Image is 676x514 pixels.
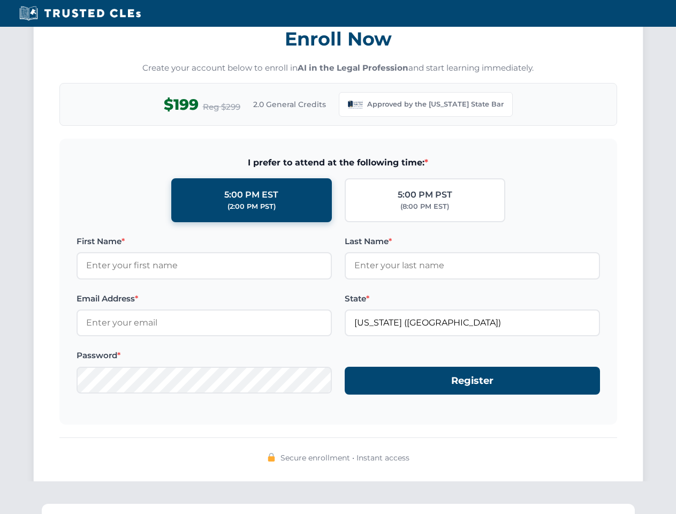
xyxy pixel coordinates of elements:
[164,93,199,117] span: $199
[16,5,144,21] img: Trusted CLEs
[345,252,600,279] input: Enter your last name
[59,62,617,74] p: Create your account below to enroll in and start learning immediately.
[280,452,409,464] span: Secure enrollment • Instant access
[203,101,240,114] span: Reg $299
[398,188,452,202] div: 5:00 PM PST
[267,453,276,462] img: 🔒
[253,99,326,110] span: 2.0 General Credits
[345,292,600,305] label: State
[367,99,504,110] span: Approved by the [US_STATE] State Bar
[77,292,332,305] label: Email Address
[298,63,408,73] strong: AI in the Legal Profession
[348,97,363,112] img: Louisiana State Bar
[77,156,600,170] span: I prefer to attend at the following time:
[77,235,332,248] label: First Name
[59,22,617,56] h3: Enroll Now
[345,367,600,395] button: Register
[345,309,600,336] input: Louisiana (LA)
[77,252,332,279] input: Enter your first name
[77,349,332,362] label: Password
[77,309,332,336] input: Enter your email
[224,188,278,202] div: 5:00 PM EST
[345,235,600,248] label: Last Name
[400,201,449,212] div: (8:00 PM EST)
[227,201,276,212] div: (2:00 PM PST)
